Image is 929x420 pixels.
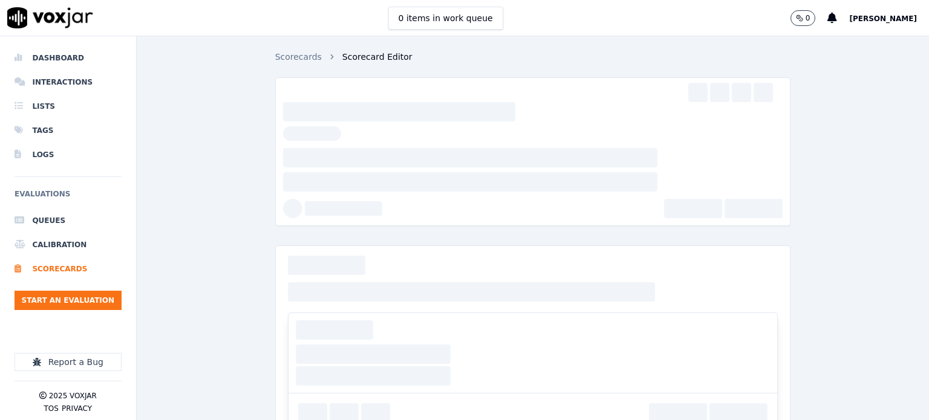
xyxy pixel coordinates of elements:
[15,233,122,257] a: Calibration
[62,404,92,413] button: Privacy
[275,51,322,63] a: Scorecards
[849,15,917,23] span: [PERSON_NAME]
[849,11,929,25] button: [PERSON_NAME]
[806,13,810,23] p: 0
[790,10,816,26] button: 0
[15,257,122,281] a: Scorecards
[44,404,59,413] button: TOS
[15,118,122,143] a: Tags
[15,353,122,371] button: Report a Bug
[15,94,122,118] a: Lists
[7,7,93,28] img: voxjar logo
[15,208,122,233] a: Queues
[15,143,122,167] a: Logs
[388,7,503,30] button: 0 items in work queue
[15,187,122,208] h6: Evaluations
[15,70,122,94] a: Interactions
[342,51,412,63] span: Scorecard Editor
[15,46,122,70] a: Dashboard
[275,51,412,63] nav: breadcrumb
[49,391,97,401] p: 2025 Voxjar
[15,291,122,310] button: Start an Evaluation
